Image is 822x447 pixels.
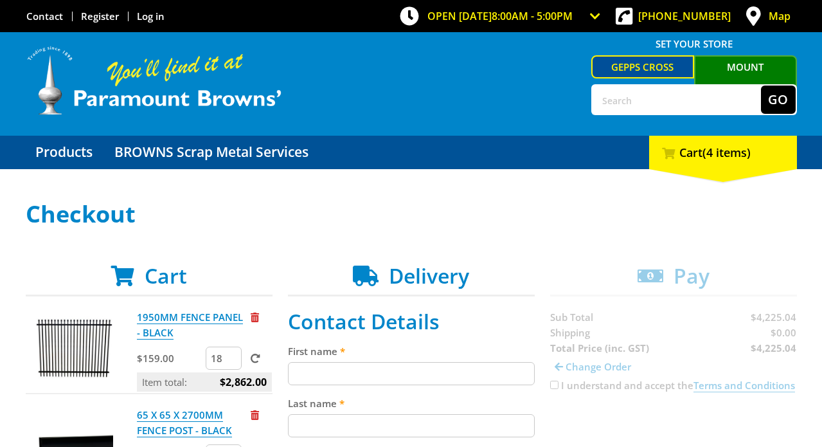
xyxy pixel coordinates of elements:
a: 1950MM FENCE PANEL - BLACK [137,311,243,340]
p: $159.00 [137,351,203,366]
input: Please enter your first name. [288,362,535,385]
a: Log in [137,10,165,23]
span: Set your store [591,33,797,54]
a: Go to the BROWNS Scrap Metal Services page [105,136,318,169]
div: Cart [649,136,797,169]
h2: Contact Details [288,309,535,334]
span: Delivery [389,262,469,289]
span: 8:00am - 5:00pm [492,9,573,23]
button: Go [761,86,796,114]
a: Gepps Cross [591,55,694,78]
label: First name [288,343,535,359]
span: (4 items) [702,145,751,160]
a: Remove from cart [251,311,259,324]
a: 65 X 65 X 2700MM FENCE POST - BLACK [137,408,232,437]
input: Please enter your last name. [288,414,535,437]
label: Last name [288,396,535,411]
img: Paramount Browns' [26,45,283,116]
a: Go to the Contact page [26,10,63,23]
span: Cart [145,262,187,289]
a: Mount [PERSON_NAME] [694,55,797,99]
input: Search [593,86,761,114]
h1: Checkout [26,201,797,227]
p: Item total: [137,372,272,392]
a: Remove from cart [251,408,259,421]
a: Go to the registration page [81,10,119,23]
img: 1950MM FENCE PANEL - BLACK [36,309,113,387]
a: Go to the Products page [26,136,102,169]
span: OPEN [DATE] [427,9,573,23]
span: $2,862.00 [220,372,267,392]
